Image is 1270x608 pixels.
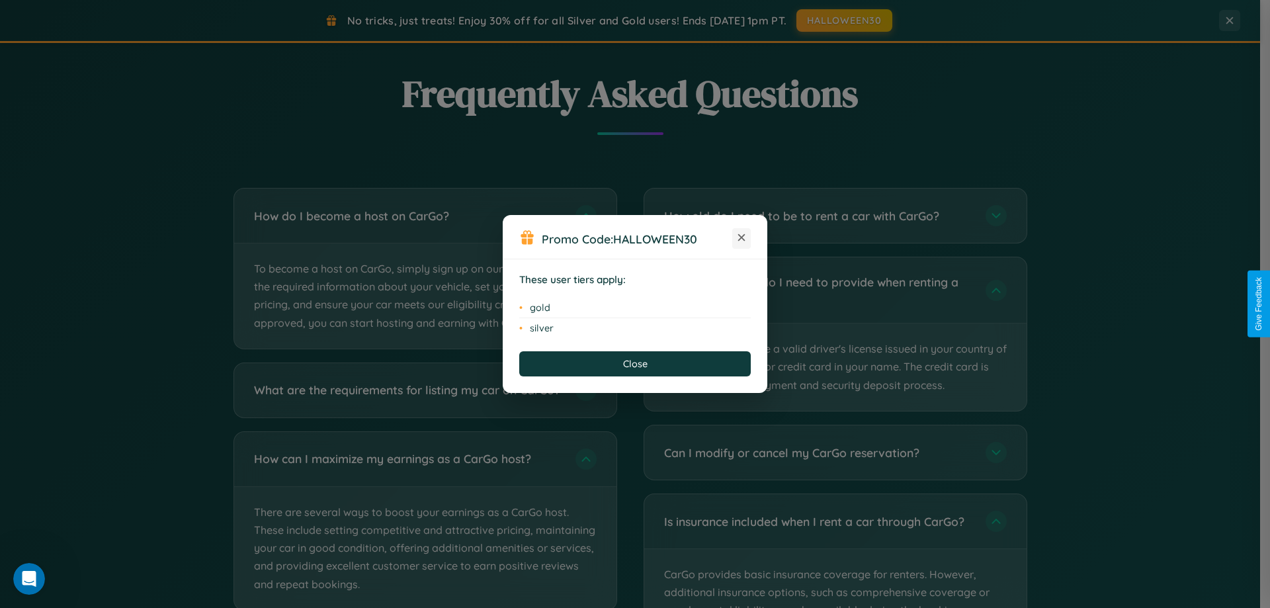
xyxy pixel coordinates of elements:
div: Give Feedback [1254,277,1263,331]
strong: These user tiers apply: [519,273,626,286]
li: silver [519,318,751,338]
iframe: Intercom live chat [13,563,45,595]
b: HALLOWEEN30 [613,232,697,246]
h3: Promo Code: [542,232,732,246]
li: gold [519,298,751,318]
button: Close [519,351,751,376]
